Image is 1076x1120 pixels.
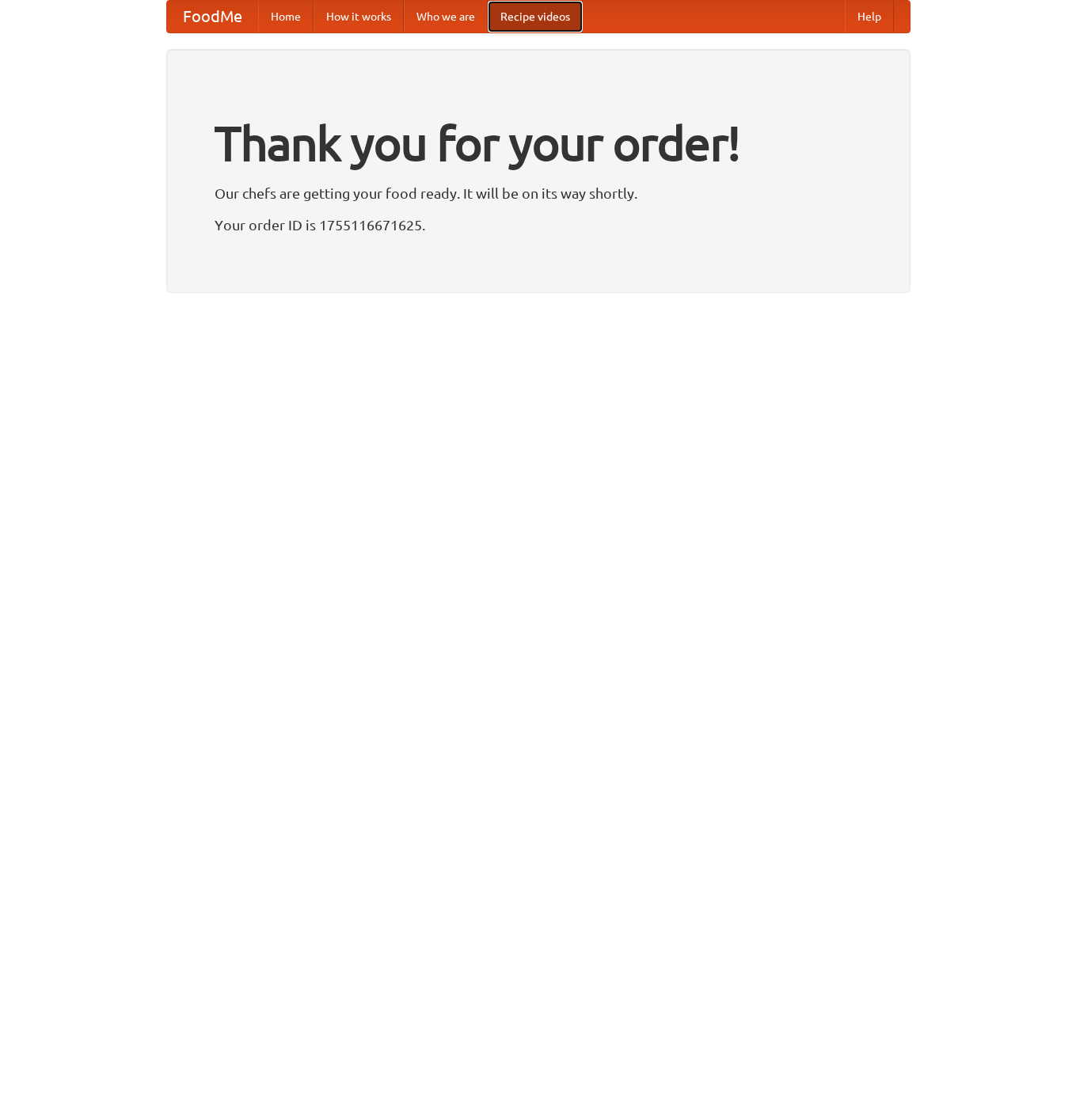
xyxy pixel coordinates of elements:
[488,1,583,32] a: Recipe videos
[215,213,862,237] p: Your order ID is 1755116671625.
[215,181,862,205] p: Our chefs are getting your food ready. It will be on its way shortly.
[404,1,488,32] a: Who we are
[215,105,862,181] h1: Thank you for your order!
[845,1,894,32] a: Help
[314,1,404,32] a: How it works
[167,1,258,32] a: FoodMe
[258,1,314,32] a: Home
